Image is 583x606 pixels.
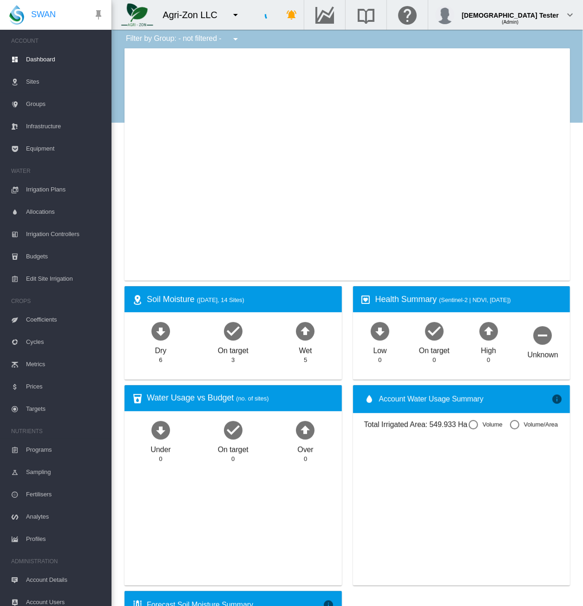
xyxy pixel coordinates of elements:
button: icon-menu-down [226,6,245,24]
md-icon: icon-arrow-down-bold-circle [150,419,172,441]
div: 0 [378,356,381,364]
span: Equipment [26,138,104,160]
md-icon: icon-information [551,394,563,405]
md-icon: icon-arrow-up-bold-circle [295,419,317,441]
md-icon: icon-minus-circle [532,324,554,346]
md-icon: icon-heart-box-outline [360,294,372,305]
span: Account Details [26,569,104,591]
span: Account Water Usage Summary [379,394,552,404]
div: 3 [231,356,235,364]
span: Dashboard [26,48,104,71]
span: Profiles [26,528,104,550]
md-icon: icon-cup-water [132,393,143,404]
span: (no. of sites) [236,395,269,402]
span: Groups [26,93,104,115]
img: 7FicoSLW9yRjj7F2+0uvjPufP+ga39vogPu+G1+wvBtcm3fNv859aGr42DJ5pXiEAAAAAAAAAAAAAAAAAAAAAAAAAAAAAAAAA... [121,3,153,26]
span: Analytes [26,506,104,528]
div: 5 [304,356,307,364]
span: Sampling [26,461,104,483]
div: Over [297,441,313,455]
md-icon: icon-checkbox-marked-circle [423,320,445,342]
div: Soil Moisture [147,294,334,305]
span: (Admin) [502,20,519,25]
div: On target [218,441,249,455]
md-icon: Search the knowledge base [355,9,377,20]
md-icon: icon-arrow-down-bold-circle [150,320,172,342]
span: ACCOUNT [11,33,104,48]
div: [DEMOGRAPHIC_DATA] Tester [462,7,559,16]
md-icon: icon-arrow-up-bold-circle [478,320,500,342]
span: Sites [26,71,104,93]
div: 0 [487,356,490,364]
md-icon: icon-menu-down [230,33,241,45]
md-icon: icon-chevron-down [564,9,576,20]
span: Budgets [26,245,104,268]
span: Prices [26,375,104,398]
span: WATER [11,164,104,178]
md-icon: icon-pin [93,9,104,20]
span: NUTRIENTS [11,424,104,439]
md-icon: icon-water [364,394,375,405]
md-icon: icon-menu-down [230,9,241,20]
span: Total Irrigated Area: 549.933 Ha [364,420,469,430]
md-icon: icon-checkbox-marked-circle [222,419,244,441]
span: Irrigation Controllers [26,223,104,245]
span: Cycles [26,331,104,353]
span: ([DATE], 14 Sites) [197,296,244,303]
md-icon: icon-arrow-up-bold-circle [295,320,317,342]
div: 0 [432,356,436,364]
span: Infrastructure [26,115,104,138]
div: Under [151,441,170,455]
md-icon: Click here for help [396,9,419,20]
div: 0 [159,455,162,463]
span: (Sentinel-2 | NDVI, [DATE]) [439,296,511,303]
div: On target [218,342,249,356]
span: Coefficients [26,309,104,331]
div: Agri-Zon LLC [163,8,226,21]
md-icon: icon-arrow-down-bold-circle [369,320,391,342]
button: icon-menu-down [226,30,245,48]
md-icon: icon-bell-ring [286,9,297,20]
div: Health Summary [375,294,563,305]
div: Filter by Group: - not filtered - [119,30,248,48]
img: profile.jpg [436,6,454,24]
span: ADMINISTRATION [11,554,104,569]
div: Dry [155,342,167,356]
img: SWAN-Landscape-Logo-Colour-drop.png [9,5,24,25]
div: Unknown [528,346,558,360]
div: 0 [304,455,307,463]
md-icon: icon-map-marker-radius [132,294,143,305]
button: icon-bell-ring [282,6,301,24]
span: Edit Site Irrigation [26,268,104,290]
span: Metrics [26,353,104,375]
span: SWAN [31,9,56,20]
span: Targets [26,398,104,420]
span: Irrigation Plans [26,178,104,201]
div: Wet [299,342,312,356]
md-icon: icon-checkbox-marked-circle [222,320,244,342]
span: Programs [26,439,104,461]
div: 6 [159,356,162,364]
md-icon: Go to the Data Hub [314,9,336,20]
div: High [481,342,496,356]
div: 0 [231,455,235,463]
span: Fertilisers [26,483,104,506]
span: Allocations [26,201,104,223]
div: On target [419,342,450,356]
div: Low [373,342,386,356]
span: CROPS [11,294,104,309]
div: Water Usage vs Budget [147,392,334,404]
